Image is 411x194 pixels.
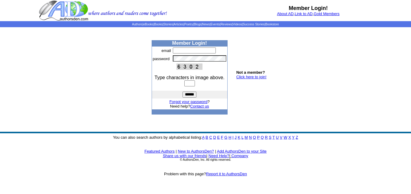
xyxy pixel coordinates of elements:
[174,23,184,26] a: Articles
[257,135,259,140] a: P
[176,149,177,154] font: |
[221,135,223,140] a: F
[221,23,232,26] a: Reviews
[265,23,279,26] a: Bookstore
[163,154,206,158] a: Share us with our friends
[209,154,229,158] a: Need Help?
[243,23,265,26] a: Success Stories
[176,63,202,70] img: This Is CAPTCHA Image
[245,135,248,140] a: M
[163,23,173,26] a: Stories
[238,135,240,140] a: K
[155,75,225,80] font: Type characters in image above.
[202,135,205,140] a: A
[217,135,220,140] a: E
[261,135,264,140] a: Q
[229,154,248,158] font: |
[224,135,227,140] a: G
[272,135,275,140] a: T
[132,23,279,26] span: | | | | | | | | | | | |
[194,23,201,26] a: Blogs
[170,104,209,108] font: Need help?
[211,23,220,26] a: Events
[253,135,256,140] a: O
[295,11,313,16] a: Link to AD
[205,135,208,140] a: B
[292,135,294,140] a: Y
[231,154,248,158] a: Company
[202,23,210,26] a: News
[235,135,237,140] a: J
[169,99,210,104] font: ?
[242,135,244,140] a: L
[143,23,153,26] a: eBooks
[233,23,242,26] a: Videos
[284,135,287,140] a: W
[215,149,216,154] font: |
[190,104,209,108] a: Contact us
[288,135,291,140] a: X
[276,135,279,140] a: U
[236,75,267,79] a: Click here to join!
[229,135,231,140] a: H
[178,149,214,154] a: New to AuthorsDen?
[180,158,231,161] font: © AuthorsDen, Inc. All rights reserved.
[206,154,207,158] font: |
[277,11,294,16] a: About AD
[277,11,340,16] font: , ,
[153,57,170,61] font: password
[217,149,267,154] a: Add AuthorsDen to your Site
[289,5,328,11] b: Member Login!
[265,135,268,140] a: R
[184,23,193,26] a: Poetry
[206,172,247,176] a: Report it to AuthorsDen
[113,135,298,140] font: You can also search authors by alphabetical listing:
[172,40,207,46] b: Member Login!
[162,48,171,53] font: email
[132,23,142,26] a: Authors
[314,11,340,16] a: Gold Members
[269,135,271,140] a: S
[144,149,175,154] a: Featured Authors
[209,135,212,140] a: C
[154,23,163,26] a: Books
[169,99,208,104] a: Forgot your password
[232,135,234,140] a: I
[164,172,247,176] font: Problem with this page?
[213,135,216,140] a: D
[296,135,298,140] a: Z
[236,70,265,75] b: Not a member?
[280,135,283,140] a: V
[249,135,252,140] a: N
